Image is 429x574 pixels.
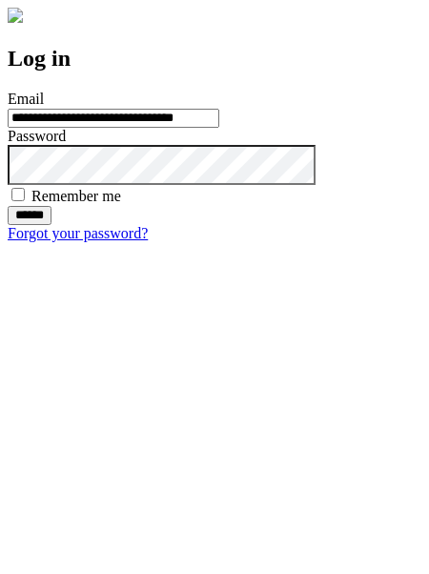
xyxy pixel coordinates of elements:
[8,225,148,241] a: Forgot your password?
[8,46,421,72] h2: Log in
[31,188,121,204] label: Remember me
[8,128,66,144] label: Password
[8,91,44,107] label: Email
[8,8,23,23] img: logo-4e3dc11c47720685a147b03b5a06dd966a58ff35d612b21f08c02c0306f2b779.png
